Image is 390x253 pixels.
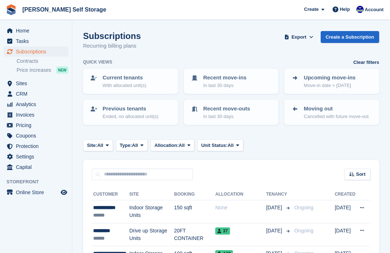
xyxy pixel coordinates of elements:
span: Export [291,34,306,41]
th: Allocation [215,189,266,200]
p: Upcoming move-ins [304,74,355,82]
span: Storefront [6,178,72,186]
td: Drive up Storage Units [129,223,174,246]
span: Subscriptions [16,47,59,57]
span: Home [16,26,59,36]
button: Unit Status: All [197,139,243,151]
span: Analytics [16,99,59,109]
a: Upcoming move-ins Move-in date > [DATE] [285,69,378,93]
a: Current tenants With allocated unit(s) [84,69,177,93]
th: Booking [174,189,215,200]
span: Coupons [16,131,59,141]
span: Protection [16,141,59,151]
a: menu [4,47,68,57]
span: [DATE] [266,227,283,235]
td: 20FT CONTAINER [174,223,215,246]
span: Price increases [17,67,51,74]
a: menu [4,162,68,172]
span: Ongoing [294,228,313,234]
span: Help [340,6,350,13]
a: menu [4,99,68,109]
span: [DATE] [266,204,283,211]
span: All [179,142,185,149]
button: Allocation: All [151,139,195,151]
button: Type: All [116,139,148,151]
p: Recent move-outs [203,105,250,113]
a: menu [4,120,68,130]
a: Recent move-outs In last 30 days [185,100,278,124]
a: Create a Subscription [321,31,379,43]
span: Allocation: [155,142,179,149]
a: menu [4,141,68,151]
p: With allocated unit(s) [103,82,146,89]
a: menu [4,36,68,46]
p: Cancelled with future move-out [304,113,368,120]
a: menu [4,187,68,197]
span: Pricing [16,120,59,130]
h1: Subscriptions [83,31,141,41]
a: Preview store [60,188,68,197]
a: menu [4,152,68,162]
a: menu [4,89,68,99]
span: CRM [16,89,59,99]
a: [PERSON_NAME] Self Storage [19,4,109,16]
th: Customer [92,189,129,200]
td: 150 sqft [174,200,215,223]
span: Create [304,6,318,13]
p: Moving out [304,105,368,113]
p: Ended, no allocated unit(s) [103,113,159,120]
div: NEW [56,66,68,74]
p: In last 30 days [203,113,250,120]
th: Site [129,189,174,200]
img: stora-icon-8386f47178a22dfd0bd8f6a31ec36ba5ce8667c1dd55bd0f319d3a0aa187defe.svg [6,4,17,15]
span: All [97,142,103,149]
a: Recent move-ins In last 30 days [185,69,278,93]
a: menu [4,110,68,120]
span: All [132,142,138,149]
td: [DATE] [335,223,355,246]
td: Indoor Storage Units [129,200,174,223]
th: Tenancy [266,189,291,200]
th: Created [335,189,355,200]
p: Recurring billing plans [83,42,141,50]
span: Site: [87,142,97,149]
span: Invoices [16,110,59,120]
a: Previous tenants Ended, no allocated unit(s) [84,100,177,124]
p: Move-in date > [DATE] [304,82,355,89]
span: Sites [16,78,59,88]
a: Price increases NEW [17,66,68,74]
a: Contracts [17,58,68,65]
p: Recent move-ins [203,74,247,82]
p: In last 30 days [203,82,247,89]
a: menu [4,26,68,36]
div: None [215,204,266,211]
span: Sort [356,171,365,178]
a: Moving out Cancelled with future move-out [285,100,378,124]
span: Online Store [16,187,59,197]
span: Capital [16,162,59,172]
p: Previous tenants [103,105,159,113]
a: menu [4,78,68,88]
button: Site: All [83,139,113,151]
a: menu [4,131,68,141]
a: Clear filters [353,59,379,66]
span: Type: [120,142,132,149]
span: All [227,142,234,149]
span: Unit Status: [201,142,227,149]
span: Settings [16,152,59,162]
img: Justin Farthing [356,6,364,13]
span: 37 [215,227,230,235]
p: Current tenants [103,74,146,82]
span: Account [365,6,383,13]
h6: Quick views [83,59,112,65]
td: [DATE] [335,200,355,223]
span: Tasks [16,36,59,46]
span: Ongoing [294,205,313,210]
button: Export [283,31,315,43]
